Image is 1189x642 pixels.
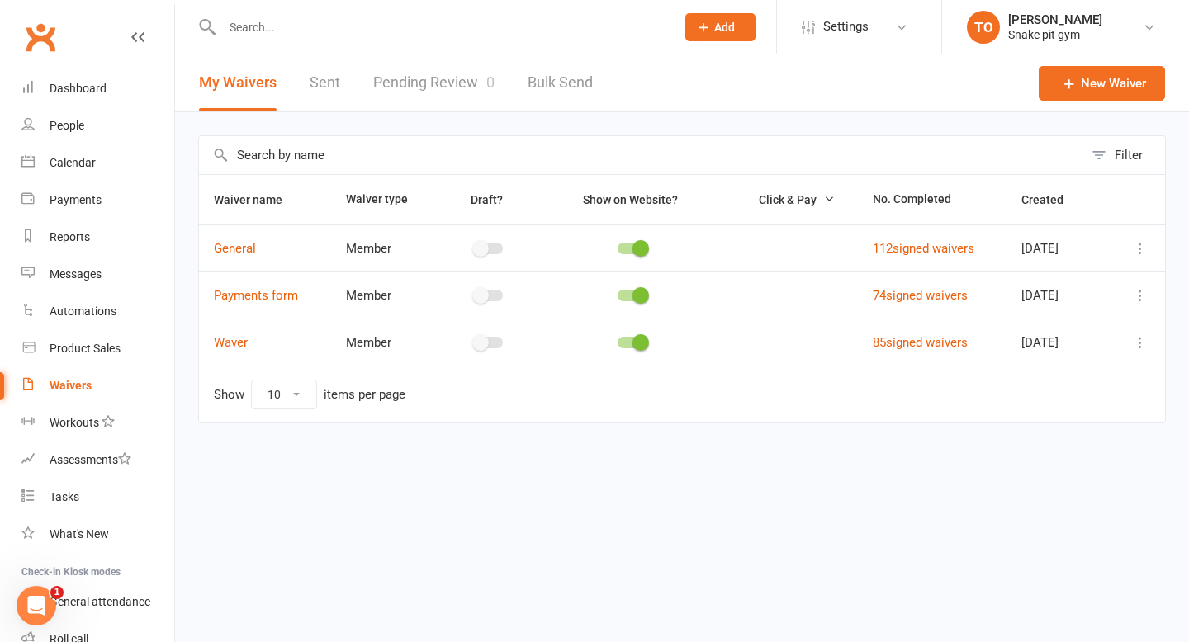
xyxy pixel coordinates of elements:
a: Payments [21,182,174,219]
a: What's New [21,516,174,553]
button: Draft? [456,190,521,210]
span: Show on Website? [583,193,678,206]
iframe: Intercom live chat [17,586,56,625]
div: Filter [1115,145,1143,165]
a: Pending Review0 [373,54,495,111]
a: 74signed waivers [873,288,968,303]
div: Workouts [50,416,99,429]
a: Calendar [21,144,174,182]
span: 1 [50,586,64,599]
td: Member [331,319,435,366]
div: Automations [50,304,116,318]
span: 0 [486,73,495,91]
div: Dashboard [50,82,107,95]
a: Product Sales [21,330,174,367]
a: People [21,107,174,144]
a: Bulk Send [528,54,593,111]
button: Filter [1083,136,1165,174]
span: Click & Pay [759,193,817,206]
a: Clubworx [20,17,61,58]
div: Tasks [50,490,79,503]
div: items per page [324,388,405,402]
a: General attendance kiosk mode [21,583,174,621]
th: Waiver type [331,175,435,224]
a: Automations [21,293,174,330]
div: Payments [50,193,102,206]
a: Dashboard [21,70,174,107]
span: Add [714,21,735,34]
a: New Waiver [1039,66,1165,101]
div: Product Sales [50,342,121,355]
a: Waivers [21,367,174,404]
td: [DATE] [1007,271,1109,319]
a: Workouts [21,404,174,441]
a: Messages [21,256,174,293]
a: 112signed waivers [873,241,974,256]
a: Assessments [21,441,174,479]
button: My Waivers [199,54,277,111]
a: General [214,241,256,256]
div: Messages [50,267,102,281]
input: Search... [217,16,664,39]
td: Member [331,224,435,271]
a: Payments form [214,288,298,303]
span: Draft? [471,193,503,206]
td: [DATE] [1007,224,1109,271]
a: Sent [310,54,340,111]
input: Search by name [199,136,1083,174]
a: 85signed waivers [873,335,968,350]
a: Reports [21,219,174,256]
div: TO [967,11,1000,44]
div: What's New [50,527,109,541]
div: Reports [50,230,90,243]
td: Member [331,271,435,319]
div: [PERSON_NAME] [1008,12,1102,27]
div: Show [214,380,405,409]
a: Tasks [21,479,174,516]
div: Calendar [50,156,96,169]
span: Created [1021,193,1082,206]
div: Snake pit gym [1008,27,1102,42]
td: [DATE] [1007,319,1109,366]
a: Waver [214,335,248,350]
th: No. Completed [858,175,1007,224]
button: Show on Website? [568,190,696,210]
button: Waiver name [214,190,301,210]
span: Settings [823,8,869,45]
span: Waiver name [214,193,301,206]
button: Click & Pay [744,190,835,210]
button: Created [1021,190,1082,210]
div: People [50,119,84,132]
div: Assessments [50,453,131,466]
div: Waivers [50,379,92,392]
div: General attendance [50,595,150,608]
button: Add [685,13,756,41]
